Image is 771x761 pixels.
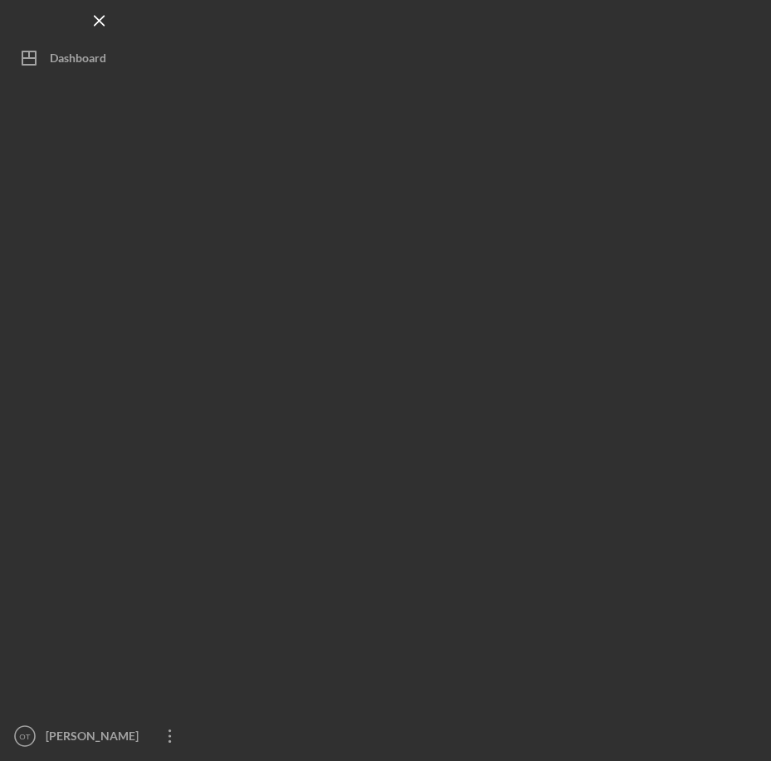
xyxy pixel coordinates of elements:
text: OT [19,732,30,741]
button: Dashboard [8,41,191,75]
div: Dashboard [50,41,106,79]
div: [PERSON_NAME] [41,720,149,757]
button: OT[PERSON_NAME] [8,720,191,753]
